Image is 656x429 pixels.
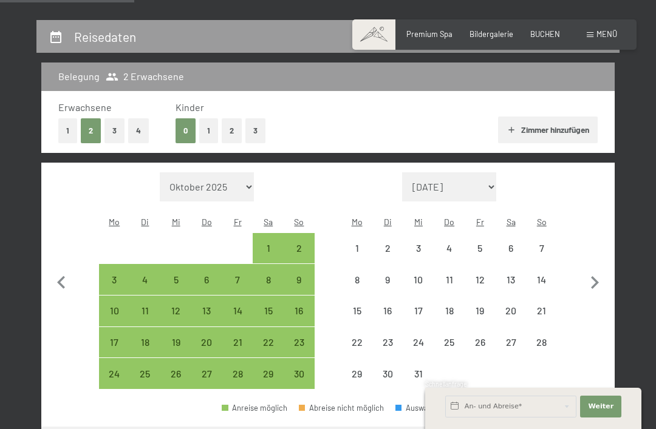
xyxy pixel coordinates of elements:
div: Anreise möglich [99,327,130,358]
div: 3 [100,275,129,303]
a: Premium Spa [406,29,453,39]
div: Anreise möglich [130,358,161,389]
div: Anreise möglich [222,264,253,295]
div: 9 [285,275,313,303]
div: 12 [162,306,190,334]
abbr: Samstag [264,217,273,227]
div: Anreise nicht möglich [372,296,403,326]
div: Sun Nov 30 2025 [284,358,315,389]
div: Anreise möglich [130,327,161,358]
span: Kinder [176,101,204,113]
div: Abreise nicht möglich [299,404,384,412]
abbr: Samstag [507,217,516,227]
div: Anreise nicht möglich [526,264,557,295]
div: 14 [527,275,556,303]
div: 16 [285,306,313,334]
div: Mon Nov 10 2025 [99,296,130,326]
abbr: Donnerstag [202,217,212,227]
div: 20 [497,306,525,334]
div: Wed Dec 03 2025 [403,233,434,264]
div: Anreise nicht möglich [372,233,403,264]
div: 22 [343,337,371,366]
div: Anreise nicht möglich [341,327,372,358]
div: Wed Nov 05 2025 [160,264,191,295]
div: 7 [527,243,556,272]
div: Anreise möglich [191,296,222,326]
abbr: Dienstag [141,217,149,227]
div: 11 [131,306,160,334]
div: Sat Dec 27 2025 [496,327,527,358]
div: Anreise möglich [253,327,284,358]
div: Wed Nov 19 2025 [160,327,191,358]
div: Anreise nicht möglich [403,327,434,358]
div: Anreise möglich [191,327,222,358]
div: Fri Nov 21 2025 [222,327,253,358]
div: 30 [285,369,313,397]
div: 27 [193,369,221,397]
div: 12 [466,275,494,303]
div: Thu Dec 11 2025 [434,264,465,295]
button: 1 [199,118,218,143]
abbr: Mittwoch [172,217,180,227]
div: Anreise nicht möglich [496,327,527,358]
div: 7 [224,275,252,303]
div: Tue Dec 30 2025 [372,358,403,389]
div: Sat Dec 06 2025 [496,233,527,264]
div: 26 [466,337,494,366]
div: Sat Dec 13 2025 [496,264,527,295]
div: Wed Nov 26 2025 [160,358,191,389]
div: Thu Nov 06 2025 [191,264,222,295]
div: Tue Dec 16 2025 [372,296,403,326]
button: 3 [104,118,125,143]
button: Zimmer hinzufügen [498,117,597,143]
div: Anreise möglich [160,296,191,326]
div: Anreise nicht möglich [434,296,465,326]
div: Fri Dec 12 2025 [465,264,496,295]
div: 29 [254,369,282,397]
div: Anreise nicht möglich [465,264,496,295]
div: 15 [343,306,371,334]
button: 3 [245,118,265,143]
div: 17 [405,306,433,334]
div: Fri Dec 05 2025 [465,233,496,264]
div: Tue Nov 11 2025 [130,296,161,326]
div: Mon Dec 22 2025 [341,327,372,358]
div: Wed Dec 17 2025 [403,296,434,326]
div: Anreise nicht möglich [526,296,557,326]
h2: Reisedaten [74,29,136,44]
div: 6 [193,275,221,303]
div: Anreise möglich [253,358,284,389]
span: BUCHEN [530,29,560,39]
div: Anreise nicht möglich [403,264,434,295]
div: 1 [254,243,282,272]
div: Anreise nicht möglich [496,296,527,326]
div: Anreise möglich [99,358,130,389]
div: Anreise nicht möglich [465,296,496,326]
div: Sun Dec 07 2025 [526,233,557,264]
div: Fri Nov 28 2025 [222,358,253,389]
div: 21 [527,306,556,334]
div: Anreise möglich [130,264,161,295]
div: Auswahl [395,404,434,412]
div: Mon Dec 08 2025 [341,264,372,295]
div: Sat Nov 08 2025 [253,264,284,295]
div: Sun Nov 09 2025 [284,264,315,295]
div: Mon Nov 03 2025 [99,264,130,295]
div: 23 [374,337,402,366]
div: Mon Nov 24 2025 [99,358,130,389]
button: Vorheriger Monat [49,172,74,390]
div: Sun Nov 23 2025 [284,327,315,358]
div: Thu Nov 13 2025 [191,296,222,326]
div: 5 [162,275,190,303]
div: Wed Dec 24 2025 [403,327,434,358]
div: Anreise nicht möglich [465,327,496,358]
abbr: Dienstag [384,217,392,227]
div: Anreise nicht möglich [434,233,465,264]
div: Fri Nov 14 2025 [222,296,253,326]
div: 1 [343,243,371,272]
abbr: Mittwoch [414,217,423,227]
div: Sat Dec 20 2025 [496,296,527,326]
div: Anreise möglich [284,296,315,326]
button: 2 [81,118,101,143]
